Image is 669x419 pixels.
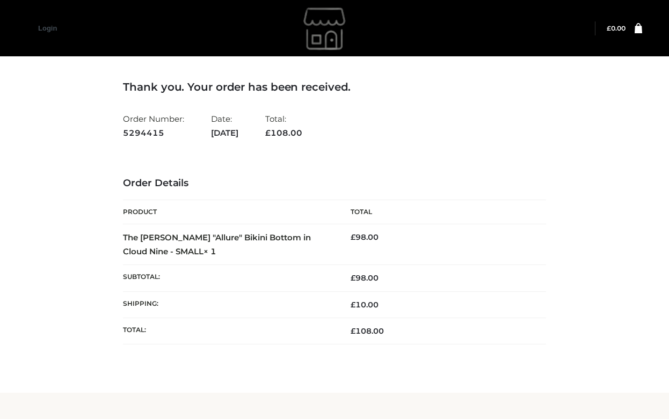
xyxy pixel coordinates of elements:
[351,273,379,283] span: 98.00
[265,128,302,138] span: 108.00
[351,326,384,336] span: 108.00
[123,265,334,291] th: Subtotal:
[265,109,302,142] li: Total:
[334,200,546,224] th: Total
[351,232,379,242] bdi: 98.00
[607,24,626,32] bdi: 0.00
[607,24,626,32] a: £0.00
[211,126,238,140] strong: [DATE]
[123,291,334,318] th: Shipping:
[265,128,271,138] span: £
[123,318,334,344] th: Total:
[211,109,238,142] li: Date:
[351,300,379,310] bdi: 10.00
[351,232,355,242] span: £
[351,273,355,283] span: £
[123,109,184,142] li: Order Number:
[123,80,546,93] h3: Thank you. Your order has been received.
[123,200,334,224] th: Product
[203,246,216,256] strong: × 1
[38,24,57,32] a: Login
[245,2,406,55] img: alexachung
[607,24,611,32] span: £
[123,232,311,256] strong: The [PERSON_NAME] "Allure" Bikini Bottom in Cloud Nine - SMALL
[351,300,355,310] span: £
[123,178,546,189] h3: Order Details
[123,126,184,140] strong: 5294415
[351,326,355,336] span: £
